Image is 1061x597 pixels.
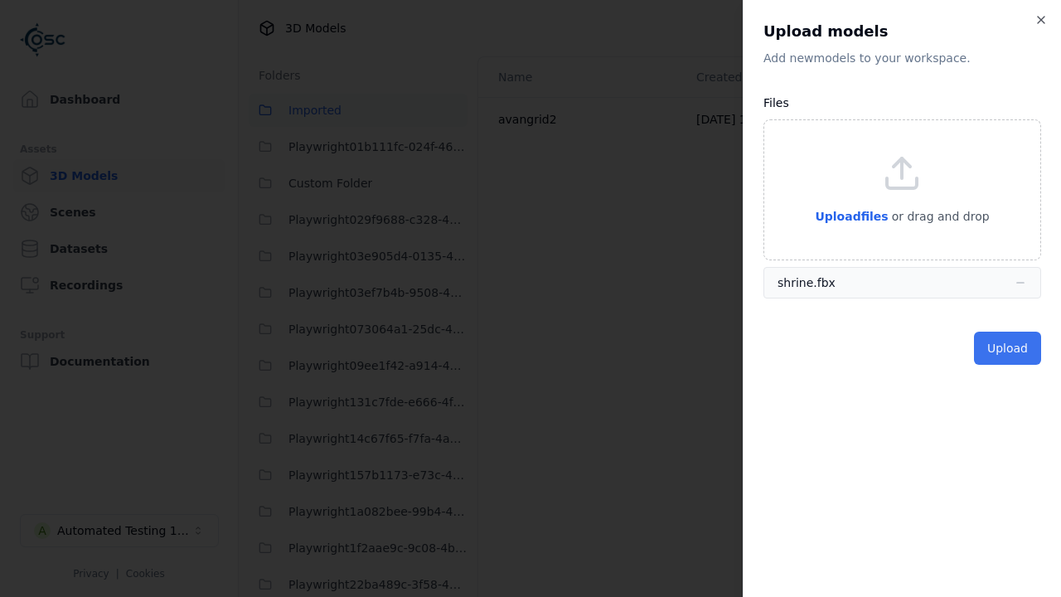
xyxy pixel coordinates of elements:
[763,96,789,109] label: Files
[815,210,888,223] span: Upload files
[778,274,836,291] div: shrine.fbx
[763,20,1041,43] h2: Upload models
[763,50,1041,66] p: Add new model s to your workspace.
[889,206,990,226] p: or drag and drop
[974,332,1041,365] button: Upload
